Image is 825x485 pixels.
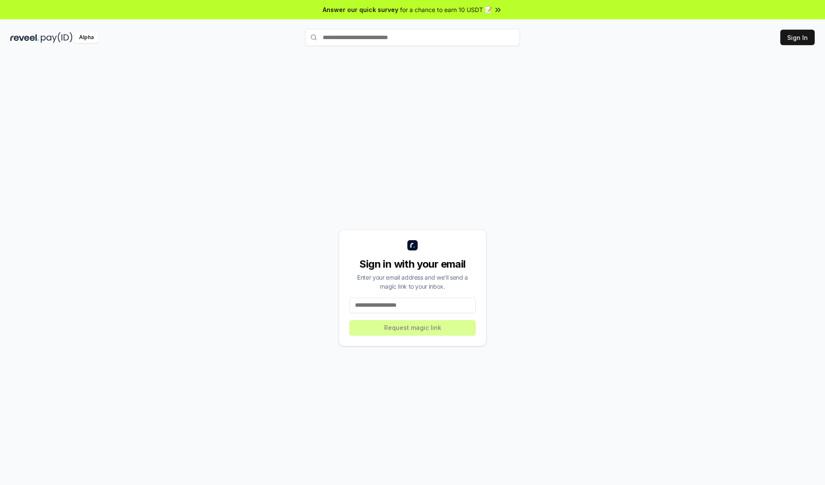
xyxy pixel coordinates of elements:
span: Answer our quick survey [323,5,398,14]
button: Sign In [780,30,815,45]
div: Sign in with your email [349,257,476,271]
div: Alpha [74,32,98,43]
img: pay_id [41,32,73,43]
div: Enter your email address and we’ll send a magic link to your inbox. [349,273,476,291]
span: for a chance to earn 10 USDT 📝 [400,5,492,14]
img: reveel_dark [10,32,39,43]
img: logo_small [407,240,418,250]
